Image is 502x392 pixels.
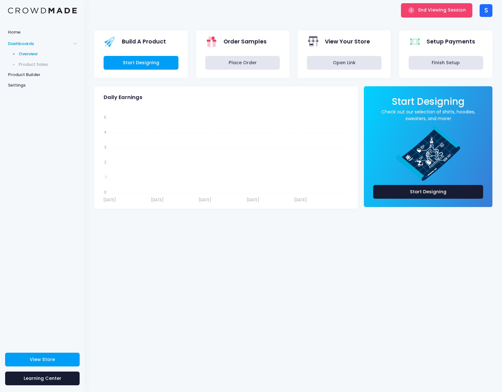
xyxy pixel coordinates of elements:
[224,37,267,46] span: Order Samples
[30,356,55,363] span: View Store
[418,7,466,13] span: End Viewing Session
[122,37,166,46] span: Build A Product
[19,51,77,57] span: Overview
[409,56,483,70] a: Finish Setup
[104,144,106,150] tspan: 3
[247,197,259,203] tspan: [DATE]
[392,100,465,106] a: Start Designing
[294,197,307,203] tspan: [DATE]
[151,197,164,203] tspan: [DATE]
[480,4,492,17] div: S
[8,82,77,88] span: Settings
[103,197,116,203] tspan: [DATE]
[8,29,77,35] span: Home
[104,56,178,70] a: Start Designing
[105,174,106,180] tspan: 1
[104,114,106,120] tspan: 5
[5,372,80,385] a: Learning Center
[8,8,77,14] img: Logo
[8,72,77,78] span: Product Builder
[325,37,370,46] span: View Your Store
[373,185,483,199] a: Start Designing
[5,353,80,366] a: View Store
[104,129,106,135] tspan: 4
[24,375,61,381] span: Learning Center
[8,41,71,47] span: Dashboards
[205,56,280,70] a: Place Order
[427,37,475,46] span: Setup Payments
[392,95,465,108] span: Start Designing
[19,61,77,68] span: Product Sales
[104,94,142,101] span: Daily Earnings
[104,159,106,165] tspan: 2
[401,3,472,17] button: End Viewing Session
[199,197,211,203] tspan: [DATE]
[373,109,483,122] a: Check out our selection of shirts, hoodies, sweaters, and more!
[104,189,106,195] tspan: 0
[307,56,381,70] a: Open Link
